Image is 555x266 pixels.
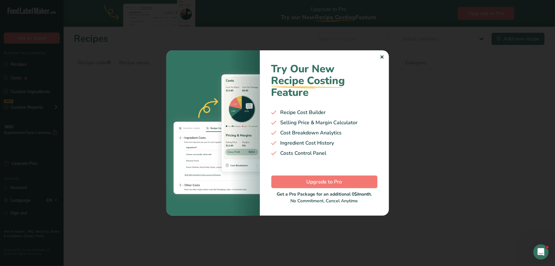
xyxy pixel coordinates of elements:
div: Selling Price & Margin Calculator [271,119,378,126]
button: Upgrade to Pro [271,176,378,188]
div: Get a Pro Package for an additional 0$/month. [271,191,378,198]
span: Recipe Costing [271,74,345,88]
div: ✕ [380,54,384,61]
div: Recipe Cost Builder [271,109,378,116]
iframe: Intercom live chat [533,244,549,260]
div: Costs Control Panel [271,149,378,157]
h1: Try Our New Feature [271,63,378,98]
div: Cost Breakdown Analytics [271,129,378,137]
img: costing-image-1.bb94421.webp [166,50,260,215]
span: Upgrade to Pro [307,178,342,186]
div: No Commitment, Cancel Anytime [271,191,378,204]
div: Ingredient Cost History [271,139,378,147]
